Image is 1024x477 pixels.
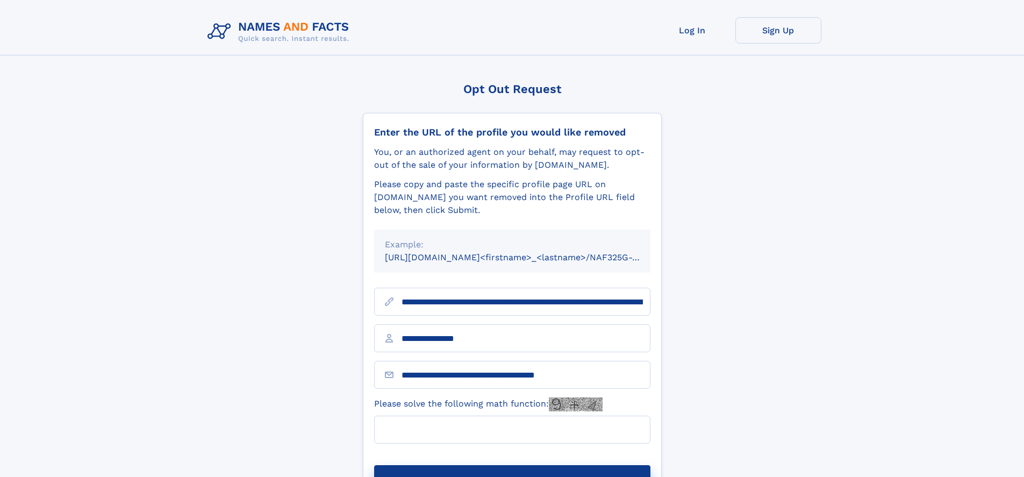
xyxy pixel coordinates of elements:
[735,17,821,44] a: Sign Up
[203,17,358,46] img: Logo Names and Facts
[374,146,650,172] div: You, or an authorized agent on your behalf, may request to opt-out of the sale of your informatio...
[363,82,662,96] div: Opt Out Request
[385,252,671,262] small: [URL][DOMAIN_NAME]<firstname>_<lastname>/NAF325G-xxxxxxxx
[374,397,603,411] label: Please solve the following math function:
[374,126,650,138] div: Enter the URL of the profile you would like removed
[649,17,735,44] a: Log In
[374,178,650,217] div: Please copy and paste the specific profile page URL on [DOMAIN_NAME] you want removed into the Pr...
[385,238,640,251] div: Example:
